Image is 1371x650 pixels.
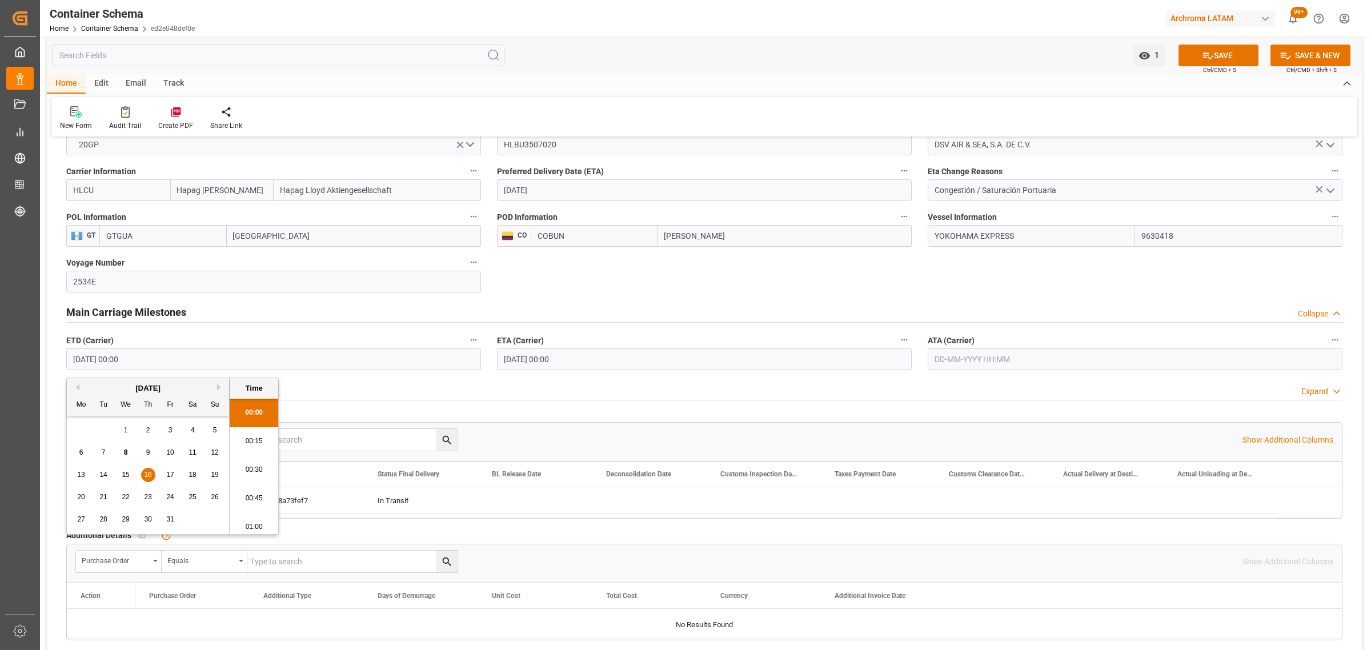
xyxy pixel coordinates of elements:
div: Choose Tuesday, October 7th, 2025 [97,446,111,460]
div: Choose Sunday, October 12th, 2025 [208,446,222,460]
div: Choose Monday, October 6th, 2025 [74,446,89,460]
li: 00:30 [230,456,278,484]
div: Choose Friday, October 3rd, 2025 [163,423,178,438]
div: Tu [97,398,111,412]
div: Choose Wednesday, October 15th, 2025 [119,468,133,482]
div: [DATE] [67,383,229,394]
span: Unit Cost [492,592,520,600]
span: 20 [77,493,85,501]
div: Choose Thursday, October 16th, 2025 [141,468,155,482]
div: Fr [163,398,178,412]
button: open menu [1133,45,1165,66]
button: search button [436,429,458,451]
input: SCAC [66,179,170,201]
button: Vessel Information [1328,209,1342,224]
span: POD Information [497,211,558,223]
span: 22 [122,493,129,501]
span: 18 [189,471,196,479]
span: 13 [77,471,85,479]
button: open menu [1321,182,1338,199]
span: Additional Invoice Date [835,592,905,600]
span: 1 [124,426,128,434]
span: 8 [124,448,128,456]
span: 24 [166,493,174,501]
input: DD-MM-YYYY HH:MM [928,348,1342,370]
button: Help Center [1306,6,1332,31]
div: Choose Thursday, October 9th, 2025 [141,446,155,460]
div: Create PDF [158,121,193,131]
button: search button [436,551,458,572]
input: Enter Vessel Name [928,225,1135,247]
div: Choose Wednesday, October 1st, 2025 [119,423,133,438]
div: Share Link [210,121,242,131]
button: POL Information [466,209,481,224]
input: Enter IMO [1135,225,1342,247]
button: ATA (Carrier) [1328,332,1342,347]
li: 00:15 [230,427,278,456]
div: Th [141,398,155,412]
span: 31 [166,515,174,523]
img: country [71,231,83,240]
span: POL Information [66,211,126,223]
span: 3 [169,426,173,434]
span: 5 [213,426,217,434]
button: POD Information [897,209,912,224]
span: 4 [191,426,195,434]
div: Expand [1301,386,1328,398]
span: 9 [146,448,150,456]
span: 28 [99,515,107,523]
div: Sa [186,398,200,412]
button: open menu [162,551,247,572]
div: Email [117,74,155,94]
span: Carrier Information [66,166,136,178]
div: Choose Saturday, October 4th, 2025 [186,423,200,438]
div: Choose Thursday, October 30th, 2025 [141,512,155,527]
button: Previous Month [73,384,79,391]
span: Additional Type [263,592,311,600]
span: 1 [1150,50,1159,59]
div: Equals [167,553,235,566]
span: Taxes Payment Date [835,470,896,478]
div: Choose Friday, October 17th, 2025 [163,468,178,482]
span: 14 [99,471,107,479]
span: 30 [144,515,151,523]
span: ETA (Carrier) [497,335,544,347]
div: New Form [60,121,92,131]
input: Fullname [274,179,481,201]
span: Currency [720,592,748,600]
span: 7 [102,448,106,456]
span: 11 [189,448,196,456]
span: ETD (Carrier) [66,335,114,347]
span: 99+ [1290,7,1308,18]
div: Track [155,74,193,94]
span: 29 [122,515,129,523]
input: Enter Locode [531,225,658,247]
span: Customs Clearance Date (ID) [949,470,1025,478]
div: Choose Tuesday, October 28th, 2025 [97,512,111,527]
span: Preferred Delivery Date (ETA) [497,166,604,178]
div: Choose Thursday, October 23rd, 2025 [141,490,155,504]
div: Audit Trail [109,121,141,131]
span: Days of Demurrage [378,592,435,600]
span: 6 [79,448,83,456]
div: We [119,398,133,412]
div: Choose Wednesday, October 29th, 2025 [119,512,133,527]
div: Time [232,383,275,394]
a: Container Schema [81,25,138,33]
span: BL Release Date [492,470,541,478]
span: 2 [146,426,150,434]
span: Actual Delivery at Destination [1063,470,1140,478]
div: Archroma LATAM [1166,10,1276,27]
div: Choose Thursday, October 2nd, 2025 [141,423,155,438]
input: DD-MM-YYYY HH:MM [497,348,912,370]
span: Ctrl/CMD + S [1203,66,1236,74]
div: Choose Tuesday, October 14th, 2025 [97,468,111,482]
button: open menu [76,551,162,572]
div: Choose Saturday, October 18th, 2025 [186,468,200,482]
div: Mo [74,398,89,412]
span: Deconsolidation Date [606,470,671,478]
span: CO [514,231,527,239]
button: SAVE [1178,45,1258,66]
li: 00:45 [230,484,278,513]
div: Choose Monday, October 20th, 2025 [74,490,89,504]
